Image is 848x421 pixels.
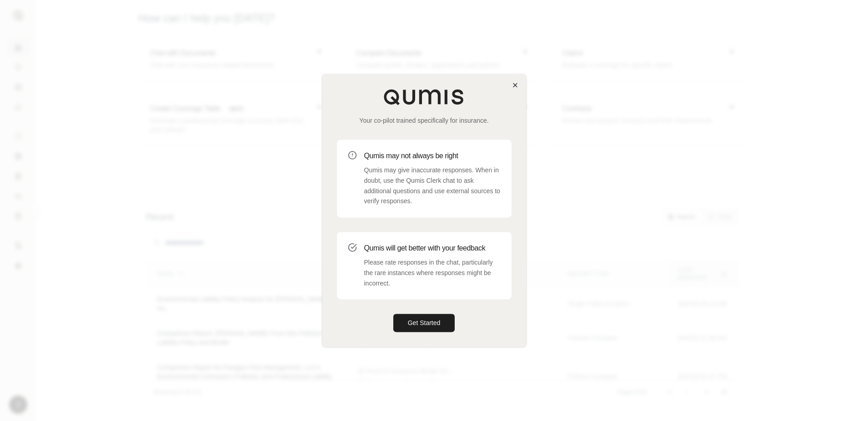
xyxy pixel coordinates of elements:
button: Get Started [393,314,455,332]
p: Please rate responses in the chat, particularly the rare instances where responses might be incor... [364,257,501,288]
img: Qumis Logo [383,89,465,105]
h3: Qumis will get better with your feedback [364,243,501,254]
h3: Qumis may not always be right [364,150,501,161]
p: Qumis may give inaccurate responses. When in doubt, use the Qumis Clerk chat to ask additional qu... [364,165,501,206]
p: Your co-pilot trained specifically for insurance. [337,116,512,125]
